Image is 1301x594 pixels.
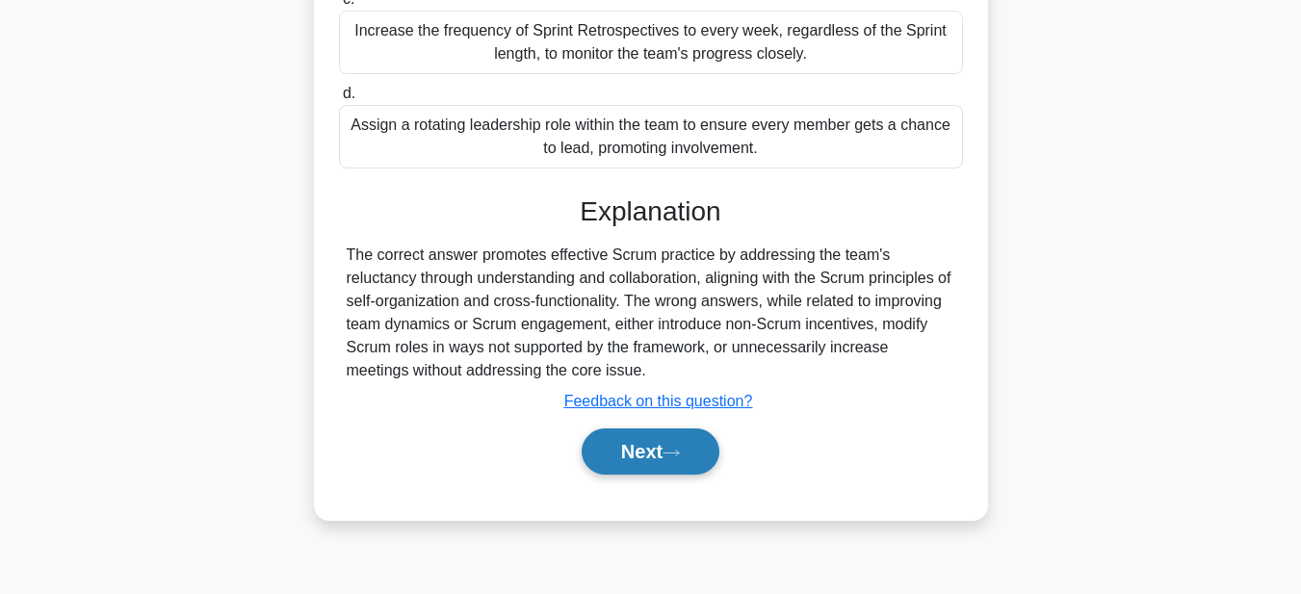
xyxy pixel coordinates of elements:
div: Increase the frequency of Sprint Retrospectives to every week, regardless of the Sprint length, t... [339,11,963,74]
button: Next [582,428,719,475]
div: The correct answer promotes effective Scrum practice by addressing the team's reluctancy through ... [347,244,955,382]
span: d. [343,85,355,101]
a: Feedback on this question? [564,393,753,409]
div: Assign a rotating leadership role within the team to ensure every member gets a chance to lead, p... [339,105,963,168]
h3: Explanation [351,195,951,228]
